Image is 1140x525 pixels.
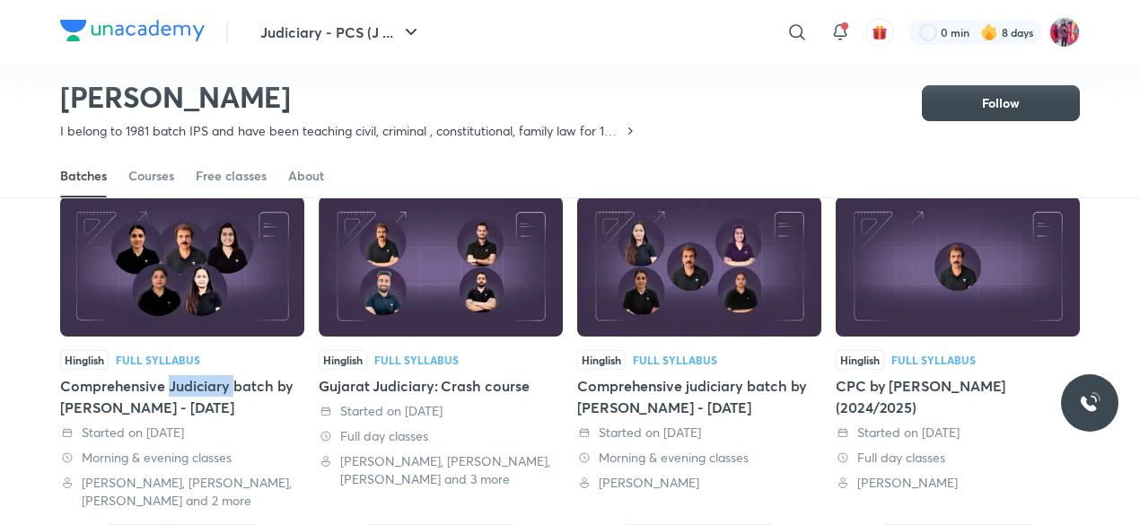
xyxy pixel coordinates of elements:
[60,375,304,418] div: Comprehensive Judiciary batch by [PERSON_NAME] - [DATE]
[319,197,563,337] img: Thumbnail
[577,188,821,510] div: Comprehensive judiciary batch by Anil Khanna - July 2025
[60,79,637,115] h2: [PERSON_NAME]
[577,424,821,442] div: Started on 24 Jul 2025
[319,188,563,510] div: Gujarat Judiciary: Crash course
[374,354,459,365] div: Full Syllabus
[60,449,304,467] div: Morning & evening classes
[836,350,884,370] span: Hinglish
[1049,17,1080,48] img: Archita Mittal
[60,424,304,442] div: Started on 29 Jan 2025
[60,20,205,46] a: Company Logo
[319,452,563,488] div: Faizan Khan, Kanishk Devesh, Anil Khanna and 3 more
[60,188,304,510] div: Comprehensive Judiciary batch by Anil Khanna - January 2025
[288,154,324,197] a: About
[196,154,267,197] a: Free classes
[319,350,367,370] span: Hinglish
[196,167,267,185] div: Free classes
[980,23,998,41] img: streak
[60,350,109,370] span: Hinglish
[577,474,821,492] div: Anil Khanna
[60,167,107,185] div: Batches
[60,197,304,337] img: Thumbnail
[836,188,1080,510] div: CPC by Anil Khanna (2024/2025)
[872,24,888,40] img: avatar
[60,474,304,510] div: Priya Singla, Anil Khanna, Rittu Dhawan and 2 more
[128,167,174,185] div: Courses
[865,18,894,47] button: avatar
[319,375,563,397] div: Gujarat Judiciary: Crash course
[116,354,200,365] div: Full Syllabus
[922,85,1080,121] button: Follow
[633,354,717,365] div: Full Syllabus
[128,154,174,197] a: Courses
[60,122,623,140] p: I belong to 1981 batch IPS and have been teaching civil, criminal , constitutional, family law fo...
[319,402,563,420] div: Started on 9 Feb 2022
[288,167,324,185] div: About
[891,354,976,365] div: Full Syllabus
[577,350,626,370] span: Hinglish
[836,197,1080,337] img: Thumbnail
[836,449,1080,467] div: Full day classes
[836,474,1080,492] div: Anil Khanna
[982,94,1020,112] span: Follow
[836,424,1080,442] div: Started on 29 Jul 2024
[319,427,563,445] div: Full day classes
[577,449,821,467] div: Morning & evening classes
[577,375,821,418] div: Comprehensive judiciary batch by [PERSON_NAME] - [DATE]
[1079,392,1101,414] img: ttu
[60,20,205,41] img: Company Logo
[836,375,1080,418] div: CPC by [PERSON_NAME] (2024/2025)
[577,197,821,337] img: Thumbnail
[60,154,107,197] a: Batches
[250,14,433,50] button: Judiciary - PCS (J ...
